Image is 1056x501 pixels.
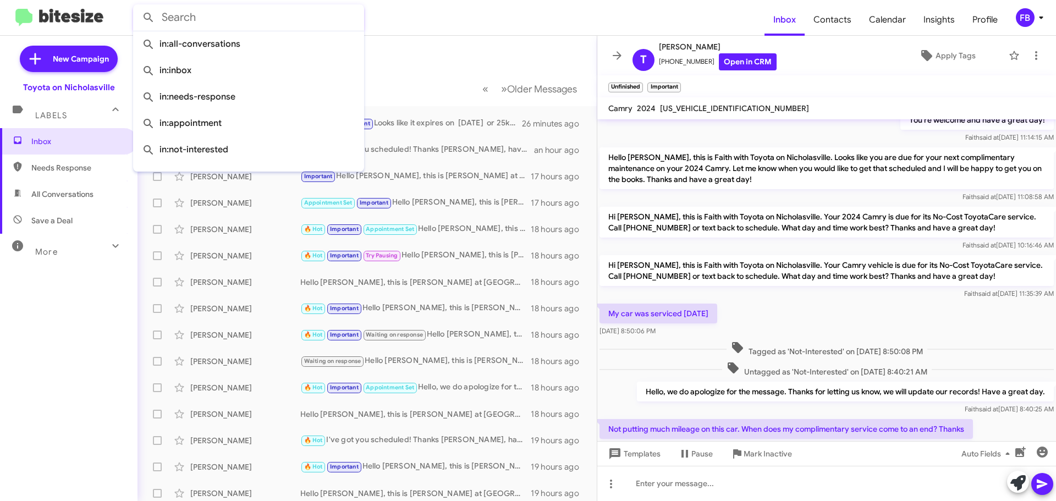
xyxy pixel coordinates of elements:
[963,241,1054,249] span: Faith [DATE] 10:16:46 AM
[300,249,531,262] div: Hello [PERSON_NAME], this is [PERSON_NAME] at [GEOGRAPHIC_DATA] on [GEOGRAPHIC_DATA]. It's been a...
[190,171,300,182] div: [PERSON_NAME]
[300,460,531,473] div: Hello [PERSON_NAME], this is [PERSON_NAME] at [GEOGRAPHIC_DATA] on [GEOGRAPHIC_DATA]. It's been a...
[330,252,359,259] span: Important
[300,223,531,235] div: Hello [PERSON_NAME], this is [PERSON_NAME] at [GEOGRAPHIC_DATA] on [GEOGRAPHIC_DATA]. It's been a...
[647,82,680,92] small: Important
[977,192,996,201] span: said at
[599,304,717,323] p: My car was serviced [DATE]
[599,419,973,439] p: Not putting much mileage on this car. When does my complimentary service come to an end? Thanks
[142,84,355,110] span: in:needs-response
[501,82,507,96] span: »
[599,327,656,335] span: [DATE] 8:50:06 PM
[964,289,1054,298] span: Faith [DATE] 11:35:39 AM
[606,444,661,464] span: Templates
[765,4,805,36] a: Inbox
[300,170,531,183] div: Hello [PERSON_NAME], this is [PERSON_NAME] at [GEOGRAPHIC_DATA] on [GEOGRAPHIC_DATA]. It's been a...
[637,103,656,113] span: 2024
[35,247,58,257] span: More
[964,4,1007,36] a: Profile
[190,224,300,235] div: [PERSON_NAME]
[35,111,67,120] span: Labels
[522,118,588,129] div: 26 minutes ago
[531,329,588,340] div: 18 hours ago
[860,4,915,36] a: Calendar
[531,171,588,182] div: 17 hours ago
[531,461,588,472] div: 19 hours ago
[360,199,388,206] span: Important
[977,241,996,249] span: said at
[190,329,300,340] div: [PERSON_NAME]
[476,78,584,100] nav: Page navigation example
[965,405,1054,413] span: Faith [DATE] 8:40:25 AM
[142,136,355,163] span: in:not-interested
[608,103,632,113] span: Camry
[300,328,531,341] div: Hello [PERSON_NAME], this is [PERSON_NAME] at [GEOGRAPHIC_DATA] on [GEOGRAPHIC_DATA]. It's been a...
[300,488,531,499] div: Hello [PERSON_NAME], this is [PERSON_NAME] at [GEOGRAPHIC_DATA] on [GEOGRAPHIC_DATA]. It's been a...
[531,303,588,314] div: 18 hours ago
[300,302,531,315] div: Hello [PERSON_NAME], this is [PERSON_NAME] at [GEOGRAPHIC_DATA] on [GEOGRAPHIC_DATA]. It's been a...
[599,255,1054,286] p: Hi [PERSON_NAME], this is Faith with Toyota on Nicholasville. Your Camry vehicle is due for its N...
[953,444,1023,464] button: Auto Fields
[531,488,588,499] div: 19 hours ago
[304,199,353,206] span: Appointment Set
[531,409,588,420] div: 18 hours ago
[531,250,588,261] div: 18 hours ago
[961,444,1014,464] span: Auto Fields
[534,145,588,156] div: an hour ago
[659,40,777,53] span: [PERSON_NAME]
[23,82,115,93] div: Toyota on Nicholasville
[482,82,488,96] span: «
[980,133,999,141] span: said at
[300,196,531,209] div: Hello [PERSON_NAME], this is [PERSON_NAME] at [GEOGRAPHIC_DATA] on [GEOGRAPHIC_DATA]. It's been a...
[965,133,1054,141] span: Faith [DATE] 11:14:15 AM
[476,78,495,100] button: Previous
[190,488,300,499] div: [PERSON_NAME]
[31,162,125,173] span: Needs Response
[722,444,801,464] button: Mark Inactive
[330,225,359,233] span: Important
[31,136,125,147] span: Inbox
[597,444,669,464] button: Templates
[190,197,300,208] div: [PERSON_NAME]
[304,331,323,338] span: 🔥 Hot
[531,277,588,288] div: 18 hours ago
[190,356,300,367] div: [PERSON_NAME]
[53,53,109,64] span: New Campaign
[531,382,588,393] div: 18 hours ago
[190,250,300,261] div: [PERSON_NAME]
[304,463,323,470] span: 🔥 Hot
[304,357,361,365] span: Waiting on response
[744,444,792,464] span: Mark Inactive
[330,384,359,391] span: Important
[304,384,323,391] span: 🔥 Hot
[599,207,1054,238] p: Hi [PERSON_NAME], this is Faith with Toyota on Nicholasville. Your 2024 Camry is due for its No-C...
[300,434,531,447] div: I've got you scheduled! Thanks [PERSON_NAME], have a great day!
[1007,8,1044,27] button: FB
[190,277,300,288] div: [PERSON_NAME]
[304,225,323,233] span: 🔥 Hot
[31,215,73,226] span: Save a Deal
[659,53,777,70] span: [PHONE_NUMBER]
[963,192,1054,201] span: Faith [DATE] 11:08:58 AM
[300,409,531,420] div: Hello [PERSON_NAME], this is [PERSON_NAME] at [GEOGRAPHIC_DATA] on [GEOGRAPHIC_DATA]. It's been a...
[190,461,300,472] div: [PERSON_NAME]
[142,163,355,189] span: in:sold-verified
[366,225,414,233] span: Appointment Set
[637,382,1054,401] p: Hello, we do apologize for the message. Thanks for letting us know, we will update our records! H...
[300,117,522,130] div: Looks like it expires on [DATE] or 25k miles. Whichever comes first.
[531,224,588,235] div: 18 hours ago
[531,356,588,367] div: 18 hours ago
[805,4,860,36] span: Contacts
[190,303,300,314] div: [PERSON_NAME]
[890,46,1003,65] button: Apply Tags
[366,252,398,259] span: Try Pausing
[1016,8,1035,27] div: FB
[978,289,998,298] span: said at
[330,463,359,470] span: Important
[531,197,588,208] div: 17 hours ago
[915,4,964,36] span: Insights
[599,147,1054,189] p: Hello [PERSON_NAME], this is Faith with Toyota on Nicholasville. Looks like you are due for your ...
[640,51,647,69] span: T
